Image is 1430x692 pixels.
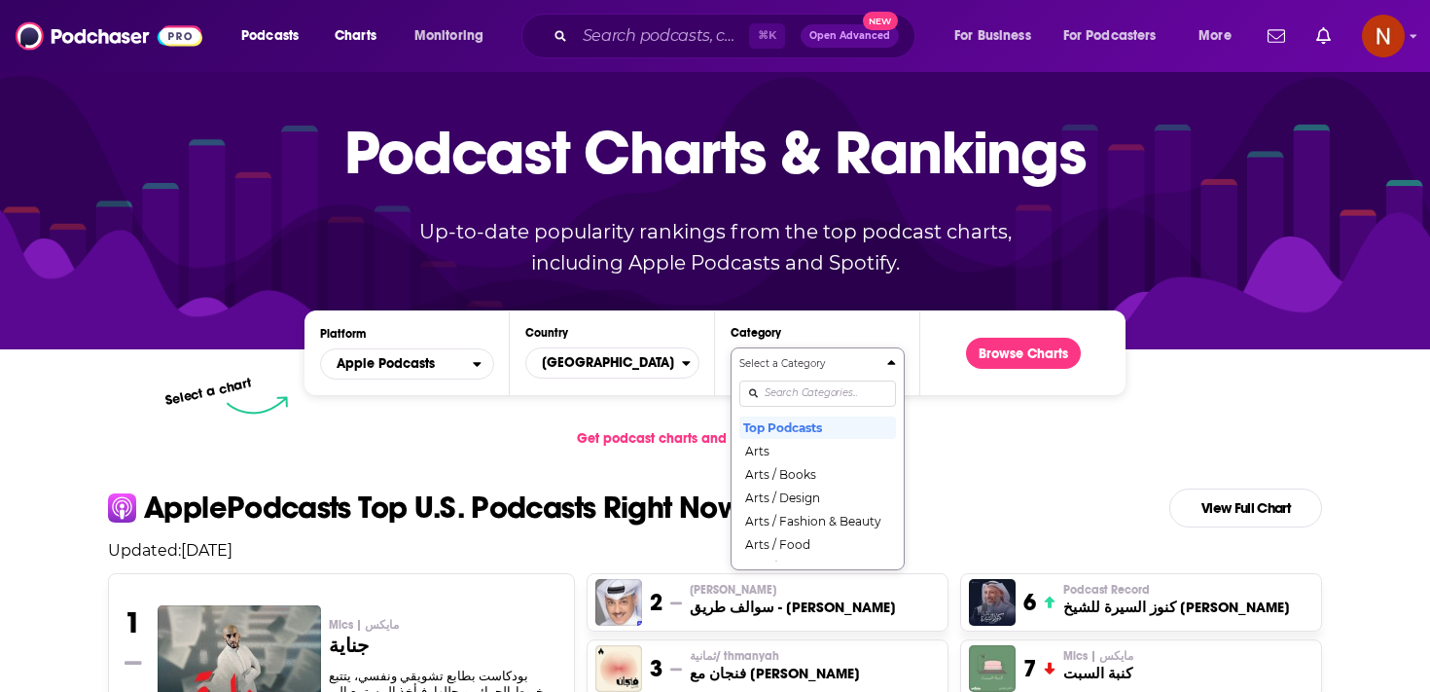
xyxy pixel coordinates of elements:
[690,582,896,598] p: ابو طلال الحمراني
[650,654,662,683] h3: 3
[749,23,785,49] span: ⌘ K
[731,347,905,570] button: Categories
[595,645,642,692] img: فنجان مع عبدالرحمن أبومالح
[1063,22,1157,50] span: For Podcasters
[809,31,890,41] span: Open Advanced
[739,532,896,556] button: Arts / Food
[344,89,1087,215] p: Podcast Charts & Rankings
[1063,582,1290,598] p: Podcast Record
[320,348,494,380] button: open menu
[241,22,299,50] span: Podcasts
[335,22,376,50] span: Charts
[739,556,896,579] button: Arts / Performing Arts
[739,381,896,407] input: Search Categories...
[108,493,136,522] img: apple Icon
[1063,648,1133,664] p: Mics | مايكس
[414,22,483,50] span: Monitoring
[739,439,896,462] button: Arts
[228,20,324,52] button: open menu
[739,509,896,532] button: Arts / Fashion & Beauty
[690,648,779,664] span: ثمانية/ thmanyah
[540,14,934,58] div: Search podcasts, credits, & more...
[966,338,1081,369] button: Browse Charts
[144,492,740,524] p: Apple Podcasts Top U.S. Podcasts Right Now
[969,645,1016,692] img: كنبة السبت
[227,396,288,415] img: select arrow
[1169,489,1322,528] a: View Full Chart
[1063,664,1133,683] h3: كنبة السبت
[401,20,509,52] button: open menu
[380,216,1050,278] p: Up-to-date popularity rankings from the top podcast charts, including Apple Podcasts and Spotify.
[163,375,253,409] p: Select a chart
[1063,648,1133,683] a: Mics | مايكسكنبة السبت
[575,20,749,52] input: Search podcasts, credits, & more...
[690,582,776,598] span: [PERSON_NAME]
[690,648,860,664] p: ثمانية/ thmanyah
[329,617,559,668] a: Mics | مايكسجناية
[1198,22,1232,50] span: More
[329,617,559,633] p: Mics | مايكس
[1023,654,1036,683] h3: 7
[320,348,494,380] h2: Platforms
[739,486,896,509] button: Arts / Design
[739,359,879,369] h4: Select a Category
[690,582,896,617] a: [PERSON_NAME]سوالف طريق - [PERSON_NAME]
[526,346,682,380] span: [GEOGRAPHIC_DATA]
[1362,15,1405,57] img: User Profile
[125,605,141,640] h3: 1
[16,18,202,55] img: Podchaser - Follow, Share and Rate Podcasts
[577,430,833,447] span: Get podcast charts and rankings via API
[739,416,896,439] button: Top Podcasts
[1063,598,1290,617] h3: كنوز السيرة للشيخ [PERSON_NAME]
[1185,20,1256,52] button: open menu
[941,20,1055,52] button: open menu
[1362,15,1405,57] span: Logged in as AdelNBM
[801,24,899,48] button: Open AdvancedNew
[337,357,435,371] span: Apple Podcasts
[1260,19,1293,53] a: Show notifications dropdown
[322,20,388,52] a: Charts
[329,617,399,633] span: Mics | مايكس
[739,462,896,486] button: Arts / Books
[1362,15,1405,57] button: Show profile menu
[969,579,1016,626] img: كنوز السيرة للشيخ عثمان الخميس
[954,22,1031,50] span: For Business
[690,648,860,683] a: ثمانية/ thmanyahفنجان مع [PERSON_NAME]
[650,588,662,617] h3: 2
[1051,20,1185,52] button: open menu
[329,637,559,656] h3: جناية
[595,579,642,626] img: سوالف طريق - ابو طلال الحمراني
[1063,582,1290,617] a: Podcast Recordكنوز السيرة للشيخ [PERSON_NAME]
[690,598,896,617] h3: سوالف طريق - [PERSON_NAME]
[690,664,860,683] h3: فنجان مع [PERSON_NAME]
[561,415,868,462] a: Get podcast charts and rankings via API
[92,541,1338,560] p: Updated: [DATE]
[1063,582,1150,598] span: Podcast Record
[525,347,699,379] button: Countries
[863,12,898,30] span: New
[1023,588,1036,617] h3: 6
[1308,19,1339,53] a: Show notifications dropdown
